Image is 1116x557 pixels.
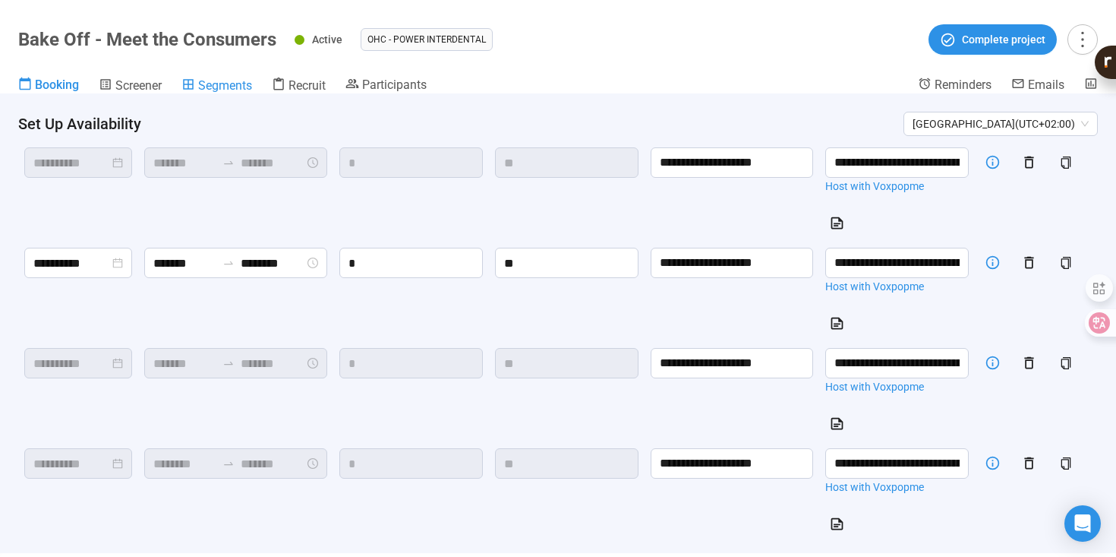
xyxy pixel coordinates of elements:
[18,77,79,97] a: Booking
[918,77,991,95] a: Reminders
[1054,351,1078,375] button: copy
[825,479,969,495] a: Host with Voxpopme
[825,378,969,395] a: Host with Voxpopme
[1054,451,1078,476] button: copy
[345,77,427,95] a: Participants
[222,457,235,470] span: to
[1064,505,1101,542] div: Open Intercom Messenger
[288,78,326,93] span: Recruit
[1072,29,1092,49] span: more
[367,32,486,47] span: OHC - Power Interdental
[362,78,427,92] span: Participants
[935,78,991,92] span: Reminders
[222,357,235,369] span: to
[962,31,1045,48] span: Complete project
[99,77,162,97] a: Screener
[1060,257,1072,269] span: copy
[913,112,1089,135] span: [GEOGRAPHIC_DATA] ( UTC+02:00 )
[1028,78,1064,92] span: Emails
[825,278,969,295] a: Host with Voxpopme
[222,257,235,269] span: swap-right
[1011,77,1064,95] a: Emails
[18,113,891,135] h4: Set Up Availability
[1054,251,1078,275] button: copy
[18,29,276,50] h1: Bake Off - Meet the Consumers
[198,78,252,93] span: Segments
[222,457,235,470] span: swap-right
[312,33,342,46] span: Active
[222,157,235,169] span: swap-right
[928,24,1057,55] button: Complete project
[222,157,235,169] span: to
[1060,457,1072,470] span: copy
[222,357,235,369] span: swap-right
[115,78,162,93] span: Screener
[272,77,326,97] a: Recruit
[1060,157,1072,169] span: copy
[1067,24,1098,55] button: more
[35,78,79,92] span: Booking
[1054,150,1078,175] button: copy
[1060,357,1072,369] span: copy
[825,178,969,195] a: Host with Voxpopme
[181,77,252,97] a: Segments
[222,257,235,269] span: to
